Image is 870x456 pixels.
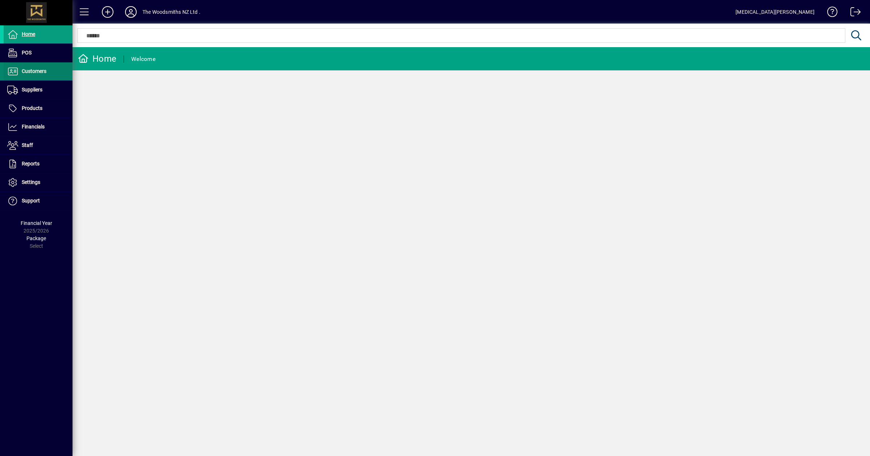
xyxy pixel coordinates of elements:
[736,6,815,18] div: [MEDICAL_DATA][PERSON_NAME]
[4,136,72,155] a: Staff
[4,62,72,81] a: Customers
[26,235,46,241] span: Package
[4,44,72,62] a: POS
[131,53,156,65] div: Welcome
[142,6,200,18] div: The Woodsmiths NZ Ltd .
[4,81,72,99] a: Suppliers
[21,220,52,226] span: Financial Year
[22,68,46,74] span: Customers
[22,142,33,148] span: Staff
[4,99,72,118] a: Products
[22,124,45,130] span: Financials
[4,118,72,136] a: Financials
[119,5,142,19] button: Profile
[22,31,35,37] span: Home
[22,179,40,185] span: Settings
[845,1,861,25] a: Logout
[4,155,72,173] a: Reports
[22,161,40,167] span: Reports
[4,192,72,210] a: Support
[822,1,838,25] a: Knowledge Base
[4,173,72,192] a: Settings
[22,50,32,56] span: POS
[22,105,42,111] span: Products
[96,5,119,19] button: Add
[22,87,42,93] span: Suppliers
[22,198,40,204] span: Support
[78,53,116,65] div: Home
